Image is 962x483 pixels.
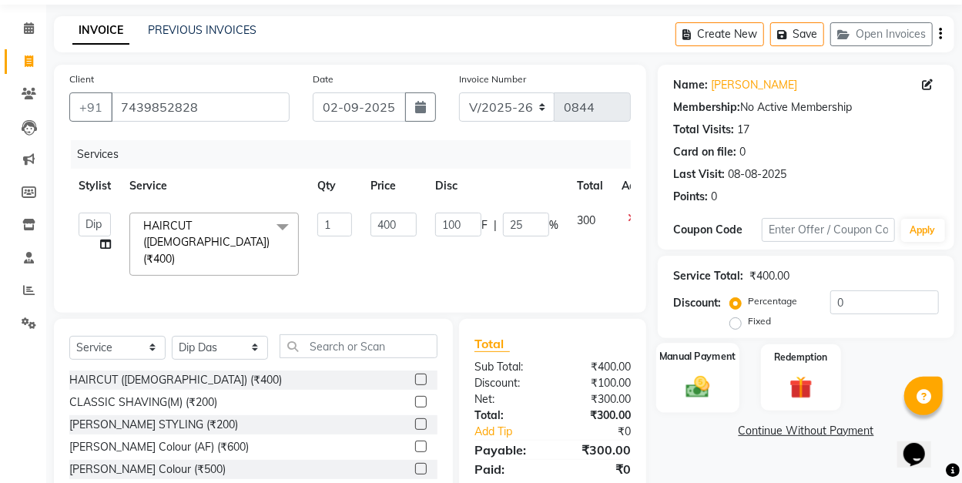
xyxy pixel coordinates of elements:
[69,461,226,478] div: [PERSON_NAME] Colour (₹500)
[748,294,797,308] label: Percentage
[69,372,282,388] div: HAIRCUT ([DEMOGRAPHIC_DATA]) (₹400)
[673,99,939,116] div: No Active Membership
[463,424,568,440] a: Add Tip
[679,373,717,400] img: _cash.svg
[553,375,643,391] div: ₹100.00
[577,213,595,227] span: 300
[830,22,933,46] button: Open Invoices
[313,72,334,86] label: Date
[481,217,488,233] span: F
[120,169,308,203] th: Service
[749,268,789,284] div: ₹400.00
[728,166,786,183] div: 08-08-2025
[762,218,894,242] input: Enter Offer / Coupon Code
[459,72,526,86] label: Invoice Number
[69,92,112,122] button: +91
[463,441,553,459] div: Payable:
[474,336,510,352] span: Total
[673,189,708,205] div: Points:
[463,359,553,375] div: Sub Total:
[148,23,256,37] a: PREVIOUS INVOICES
[553,391,643,408] div: ₹300.00
[612,169,663,203] th: Action
[361,169,426,203] th: Price
[673,77,708,93] div: Name:
[673,144,736,160] div: Card on file:
[71,140,642,169] div: Services
[72,17,129,45] a: INVOICE
[673,99,740,116] div: Membership:
[553,441,643,459] div: ₹300.00
[308,169,361,203] th: Qty
[175,252,182,266] a: x
[897,421,947,468] iframe: chat widget
[553,408,643,424] div: ₹300.00
[69,394,217,411] div: CLASSIC SHAVING(M) (₹200)
[673,166,725,183] div: Last Visit:
[69,417,238,433] div: [PERSON_NAME] STYLING (₹200)
[463,375,553,391] div: Discount:
[673,122,734,138] div: Total Visits:
[280,334,437,358] input: Search or Scan
[426,169,568,203] th: Disc
[737,122,749,138] div: 17
[675,22,764,46] button: Create New
[661,423,951,439] a: Continue Without Payment
[711,77,797,93] a: [PERSON_NAME]
[673,222,762,238] div: Coupon Code
[774,351,827,364] label: Redemption
[69,169,120,203] th: Stylist
[463,408,553,424] div: Total:
[673,268,743,284] div: Service Total:
[494,217,497,233] span: |
[770,22,824,46] button: Save
[783,374,820,402] img: _gift.svg
[553,460,643,478] div: ₹0
[463,460,553,478] div: Paid:
[69,439,249,455] div: [PERSON_NAME] Colour (AF) (₹600)
[901,219,945,242] button: Apply
[568,424,642,440] div: ₹0
[111,92,290,122] input: Search by Name/Mobile/Email/Code
[553,359,643,375] div: ₹400.00
[659,349,736,364] label: Manual Payment
[549,217,558,233] span: %
[739,144,746,160] div: 0
[711,189,717,205] div: 0
[568,169,612,203] th: Total
[143,219,270,266] span: HAIRCUT ([DEMOGRAPHIC_DATA]) (₹400)
[748,314,771,328] label: Fixed
[69,72,94,86] label: Client
[463,391,553,408] div: Net:
[673,295,721,311] div: Discount:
